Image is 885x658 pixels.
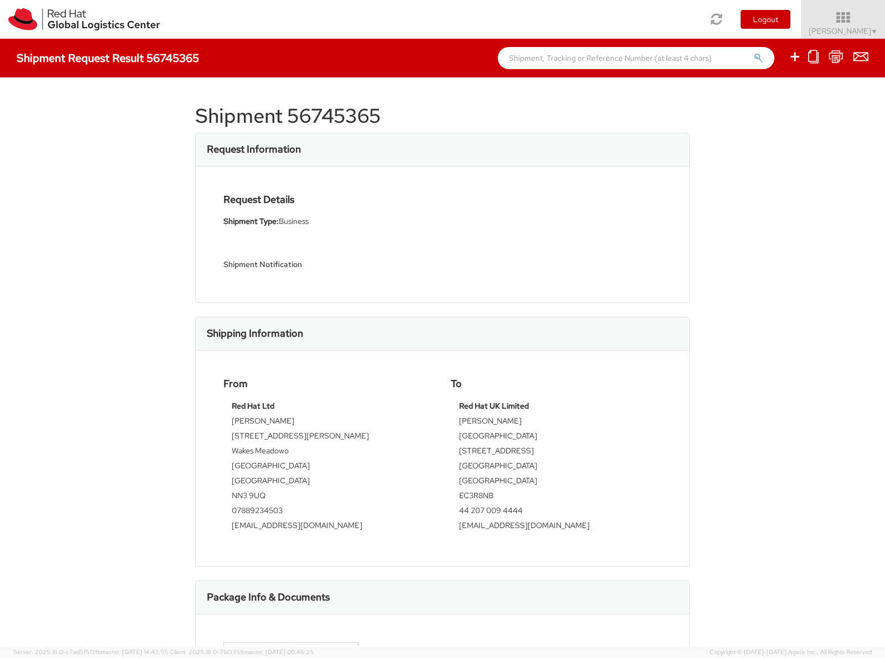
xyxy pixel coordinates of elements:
[498,47,774,69] input: Shipment, Tracking or Reference Number (at least 4 chars)
[459,460,653,475] td: [GEOGRAPHIC_DATA]
[232,430,426,445] td: [STREET_ADDRESS][PERSON_NAME]
[223,260,434,269] h5: Shipment Notification
[17,52,199,64] h4: Shipment Request Result 56745365
[232,505,426,520] td: 07889234503
[451,378,662,389] h4: To
[459,490,653,505] td: EC3R8NB
[223,216,279,226] strong: Shipment Type:
[459,475,653,490] td: [GEOGRAPHIC_DATA]
[232,445,426,460] td: Wakes Meadowo
[809,26,878,36] span: [PERSON_NAME]
[8,8,160,30] img: rh-logistics-00dfa346123c4ec078e1.svg
[232,415,426,430] td: [PERSON_NAME]
[170,648,314,656] span: Client: 2025.18.0-71d3358
[232,460,426,475] td: [GEOGRAPHIC_DATA]
[195,105,690,127] h1: Shipment 56745365
[232,475,426,490] td: [GEOGRAPHIC_DATA]
[232,401,274,411] strong: Red Hat Ltd
[459,415,653,430] td: [PERSON_NAME]
[223,194,434,205] h4: Request Details
[13,648,168,656] span: Server: 2025.18.0-c7ad5f513fb
[459,505,653,520] td: 44 207 009 4444
[710,648,872,657] span: Copyright © [DATE]-[DATE] Agistix Inc., All Rights Reserved
[459,445,653,460] td: [STREET_ADDRESS]
[244,648,314,656] span: master, [DATE] 09:46:25
[227,645,355,656] h4: 1. Your Packaging
[459,430,653,445] td: [GEOGRAPHIC_DATA]
[871,27,878,36] span: ▼
[223,216,434,227] li: Business
[207,144,301,155] h3: Request Information
[232,490,426,505] td: NN3 9UQ
[459,401,529,411] strong: Red Hat UK Limited
[207,592,330,603] h3: Package Info & Documents
[741,10,790,29] button: Logout
[101,648,168,656] span: master, [DATE] 14:43:55
[232,520,426,535] td: [EMAIL_ADDRESS][DOMAIN_NAME]
[459,520,653,535] td: [EMAIL_ADDRESS][DOMAIN_NAME]
[207,328,303,339] h3: Shipping Information
[223,378,434,389] h4: From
